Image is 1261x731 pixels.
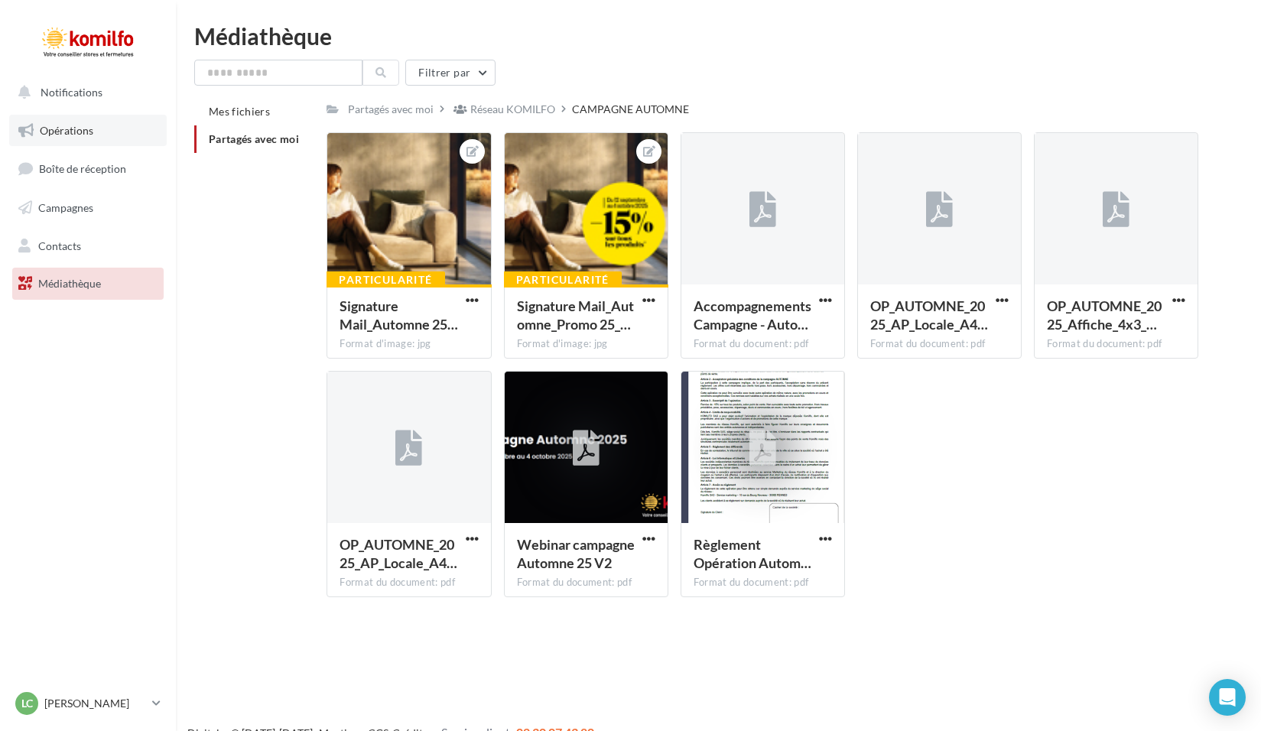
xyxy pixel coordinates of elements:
[44,696,146,711] p: [PERSON_NAME]
[694,576,832,590] div: Format du document: pdf
[41,86,102,99] span: Notifications
[9,115,167,147] a: Opérations
[1209,679,1246,716] div: Open Intercom Messenger
[209,132,299,145] span: Partagés avec moi
[194,24,1243,47] div: Médiathèque
[1047,297,1162,333] span: OP_AUTOMNE_2025_Affiche_4x3_HD
[517,297,634,333] span: Signature Mail_Automne_Promo 25_3681x1121
[870,337,1009,351] div: Format du document: pdf
[9,192,167,224] a: Campagnes
[12,689,164,718] a: Lc [PERSON_NAME]
[694,297,811,333] span: AccompagnementsCampagne - Automne 2025
[517,337,655,351] div: Format d'image: jpg
[9,268,167,300] a: Médiathèque
[38,239,81,252] span: Contacts
[1047,337,1185,351] div: Format du document: pdf
[572,102,689,117] div: CAMPAGNE AUTOMNE
[517,536,635,571] span: Webinar campagne Automne 25 V2
[9,230,167,262] a: Contacts
[340,297,458,333] span: Signature Mail_Automne 25_3681x1121
[504,271,622,288] div: Particularité
[470,102,555,117] div: Réseau KOMILFO
[21,696,33,711] span: Lc
[694,337,832,351] div: Format du document: pdf
[340,536,457,571] span: OP_AUTOMNE_2025_AP_Locale_A4_Paysage_HD
[340,576,478,590] div: Format du document: pdf
[38,277,101,290] span: Médiathèque
[327,271,444,288] div: Particularité
[9,76,161,109] button: Notifications
[870,297,988,333] span: OP_AUTOMNE_2025_AP_Locale_A4_Portrait_HD
[209,105,270,118] span: Mes fichiers
[517,576,655,590] div: Format du document: pdf
[38,201,93,214] span: Campagnes
[405,60,496,86] button: Filtrer par
[39,162,126,175] span: Boîte de réception
[348,102,434,117] div: Partagés avec moi
[9,152,167,185] a: Boîte de réception
[40,124,93,137] span: Opérations
[340,337,478,351] div: Format d'image: jpg
[694,536,811,571] span: Règlement Opération Automne 2025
